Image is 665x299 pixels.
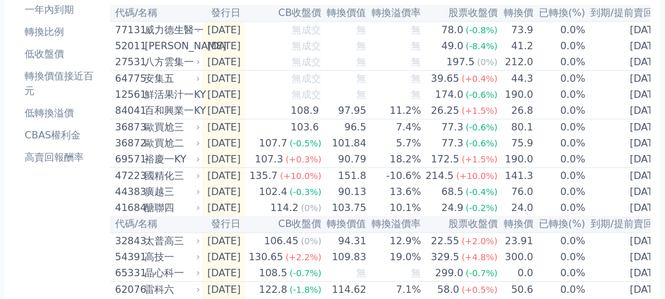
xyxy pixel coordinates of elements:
[322,151,367,168] td: 90.79
[115,250,141,265] div: 54391
[498,168,534,185] td: 141.3
[466,25,498,35] span: (-0.8%)
[367,249,421,265] td: 19.0%
[533,233,586,249] td: 0.0%
[322,168,367,185] td: 151.8
[115,39,141,54] div: 52011
[432,87,466,102] div: 174.0
[466,138,498,148] span: (-0.6%)
[257,136,290,151] div: 107.7
[367,151,421,168] td: 18.2%
[533,38,586,54] td: 0.0%
[322,135,367,151] td: 101.84
[322,200,367,216] td: 103.75
[411,89,421,100] span: 無
[292,24,321,36] span: 無成交
[498,265,534,282] td: 0.0
[533,119,586,136] td: 0.0%
[498,71,534,87] td: 44.3
[301,236,321,246] span: (0%)
[411,267,421,279] span: 無
[202,71,245,87] td: [DATE]
[322,233,367,249] td: 94.31
[533,249,586,265] td: 0.0%
[533,87,586,103] td: 0.0%
[202,282,245,298] td: [DATE]
[145,201,197,215] div: 醣聯四
[498,135,534,151] td: 75.9
[367,282,421,298] td: 7.1%
[115,266,141,281] div: 65331
[356,24,366,36] span: 無
[439,23,466,38] div: 78.0
[322,119,367,136] td: 96.5
[461,285,497,295] span: (+0.5%)
[466,90,498,100] span: (-0.6%)
[261,234,301,249] div: 106.45
[290,187,322,197] span: (-0.3%)
[145,250,197,265] div: 高技一
[498,54,534,71] td: 212.0
[20,25,105,39] li: 轉換比例
[533,184,586,200] td: 0.0%
[145,282,197,297] div: 雷科六
[145,169,197,183] div: 國精化三
[115,71,141,86] div: 64775
[322,216,367,233] th: 轉換價值
[411,24,421,36] span: 無
[257,266,290,281] div: 108.5
[498,22,534,38] td: 73.9
[20,44,105,64] a: 低收盤價
[533,151,586,168] td: 0.0%
[280,171,321,181] span: (+10.0%)
[428,152,461,167] div: 172.5
[290,285,322,295] span: (-1.8%)
[367,135,421,151] td: 5.7%
[498,184,534,200] td: 76.0
[202,168,245,185] td: [DATE]
[145,23,197,38] div: 威力德生醫一
[110,216,202,233] th: 代碼/名稱
[456,171,497,181] span: (+10.0%)
[356,40,366,52] span: 無
[367,5,421,22] th: 轉換溢價率
[202,249,245,265] td: [DATE]
[290,138,322,148] span: (-0.5%)
[257,282,290,297] div: 122.8
[20,126,105,145] a: CBAS權利金
[292,73,321,84] span: 無成交
[202,103,245,119] td: [DATE]
[145,266,197,281] div: 晶心科一
[411,56,421,68] span: 無
[533,5,586,22] th: 已轉換(%)
[20,2,105,17] li: 一年內到期
[533,168,586,185] td: 0.0%
[288,103,321,118] div: 108.9
[421,5,498,22] th: 股票收盤價
[477,57,497,67] span: (0%)
[202,200,245,216] td: [DATE]
[285,154,321,164] span: (+0.3%)
[533,282,586,298] td: 0.0%
[245,5,322,22] th: CB收盤價
[435,282,462,297] div: 58.0
[20,103,105,123] a: 低轉換溢價
[498,249,534,265] td: 300.0
[428,71,461,86] div: 39.65
[247,169,280,183] div: 135.7
[439,185,466,199] div: 68.5
[202,22,245,38] td: [DATE]
[322,5,367,22] th: 轉換價值
[115,136,141,151] div: 36872
[367,233,421,249] td: 12.9%
[20,66,105,101] a: 轉換價值接近百元
[428,250,461,265] div: 329.5
[20,128,105,143] li: CBAS權利金
[268,201,301,215] div: 114.2
[202,119,245,136] td: [DATE]
[322,103,367,119] td: 97.95
[367,184,421,200] td: 13.6%
[533,200,586,216] td: 0.0%
[285,252,321,262] span: (+2.2%)
[498,233,534,249] td: 23.91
